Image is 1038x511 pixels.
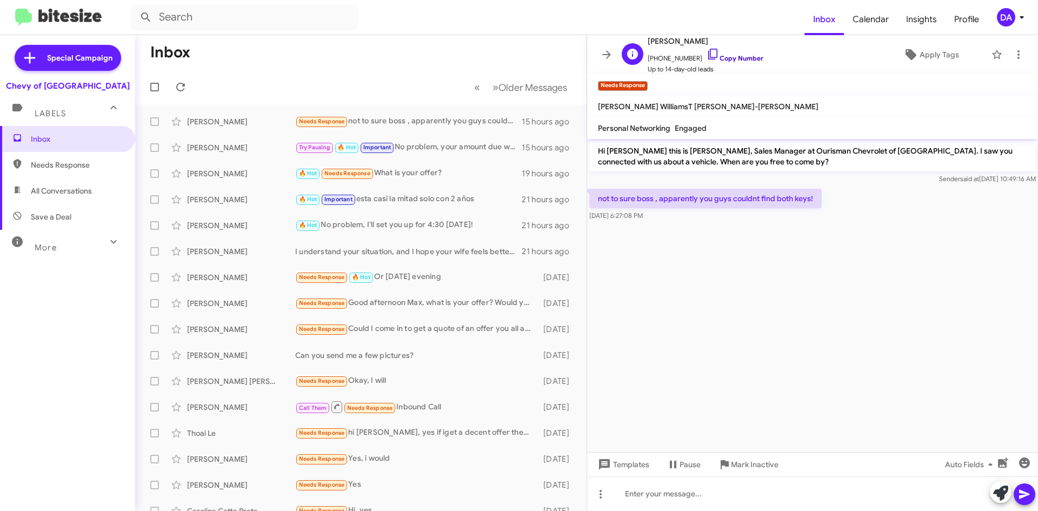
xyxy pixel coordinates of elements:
[6,81,130,91] div: Chevy of [GEOGRAPHIC_DATA]
[347,404,393,412] span: Needs Response
[187,402,295,413] div: [PERSON_NAME]
[486,76,574,98] button: Next
[522,116,578,127] div: 15 hours ago
[295,246,522,257] div: I understand your situation, and I hope your wife feels better soon. Unfortunately, I can't provi...
[295,115,522,128] div: not to sure boss , apparently you guys couldnt find both keys!
[589,211,643,220] span: [DATE] 6:27:08 PM
[538,272,578,283] div: [DATE]
[35,243,57,253] span: More
[589,141,1036,171] p: Hi [PERSON_NAME] this is [PERSON_NAME], Sales Manager at Ourisman Chevrolet of [GEOGRAPHIC_DATA]....
[468,76,574,98] nav: Page navigation example
[675,123,707,133] span: Engaged
[31,160,123,170] span: Needs Response
[187,246,295,257] div: [PERSON_NAME]
[299,118,345,125] span: Needs Response
[997,8,1015,26] div: DA
[538,298,578,309] div: [DATE]
[875,45,986,64] button: Apply Tags
[804,4,844,35] a: Inbox
[299,481,345,488] span: Needs Response
[31,185,92,196] span: All Conversations
[187,116,295,127] div: [PERSON_NAME]
[731,455,778,474] span: Mark Inactive
[187,480,295,490] div: [PERSON_NAME]
[47,52,112,63] span: Special Campaign
[187,272,295,283] div: [PERSON_NAME]
[187,454,295,464] div: [PERSON_NAME]
[522,142,578,153] div: 15 hours ago
[299,222,317,229] span: 🔥 Hot
[295,297,538,309] div: Good afternoon Max, what is your offer? Would you also help me with finding a used truck as a rep...
[295,453,538,465] div: Yes, i would
[187,350,295,361] div: [PERSON_NAME]
[187,376,295,387] div: [PERSON_NAME] [PERSON_NAME]
[295,167,522,180] div: What is your offer?
[707,54,763,62] a: Copy Number
[522,220,578,231] div: 21 hours ago
[945,455,997,474] span: Auto Fields
[31,134,123,144] span: Inbox
[299,404,327,412] span: Call Them
[946,4,988,35] a: Profile
[538,480,578,490] div: [DATE]
[295,375,538,387] div: Okay, I will
[187,324,295,335] div: [PERSON_NAME]
[295,400,538,414] div: Inbound Call
[589,189,822,208] p: not to sure boss , apparently you guys couldnt find both keys!
[363,144,391,151] span: Important
[187,142,295,153] div: [PERSON_NAME]
[493,81,498,94] span: »
[295,193,522,205] div: esta casi la mitad solo con 2 años
[936,455,1006,474] button: Auto Fields
[299,455,345,462] span: Needs Response
[468,76,487,98] button: Previous
[187,298,295,309] div: [PERSON_NAME]
[988,8,1026,26] button: DA
[187,220,295,231] div: [PERSON_NAME]
[538,454,578,464] div: [DATE]
[474,81,480,94] span: «
[844,4,897,35] span: Calendar
[658,455,709,474] button: Pause
[295,271,538,283] div: Or [DATE] evening
[299,196,317,203] span: 🔥 Hot
[598,81,648,91] small: Needs Response
[538,324,578,335] div: [DATE]
[150,44,190,61] h1: Inbox
[538,350,578,361] div: [DATE]
[187,168,295,179] div: [PERSON_NAME]
[538,402,578,413] div: [DATE]
[187,428,295,439] div: Thoai Le
[498,82,567,94] span: Older Messages
[709,455,787,474] button: Mark Inactive
[587,455,658,474] button: Templates
[598,102,819,111] span: [PERSON_NAME] WilliamsT [PERSON_NAME]-[PERSON_NAME]
[680,455,701,474] span: Pause
[538,376,578,387] div: [DATE]
[596,455,649,474] span: Templates
[295,479,538,491] div: Yes
[522,168,578,179] div: 19 hours ago
[324,196,352,203] span: Important
[648,35,763,48] span: [PERSON_NAME]
[939,175,1036,183] span: Sender [DATE] 10:49:16 AM
[897,4,946,35] span: Insights
[31,211,71,222] span: Save a Deal
[35,109,66,118] span: Labels
[920,45,959,64] span: Apply Tags
[299,170,317,177] span: 🔥 Hot
[299,274,345,281] span: Needs Response
[522,194,578,205] div: 21 hours ago
[295,323,538,335] div: Could I come in to get a quote of an offer you all are wiling to do
[538,428,578,439] div: [DATE]
[648,48,763,64] span: [PHONE_NUMBER]
[295,427,538,439] div: hi [PERSON_NAME], yes if iget a decent offer then you can have my x7
[131,4,358,30] input: Search
[648,64,763,75] span: Up to 14-day-old leads
[299,300,345,307] span: Needs Response
[299,326,345,333] span: Needs Response
[598,123,670,133] span: Personal Networking
[295,219,522,231] div: No problem, I'll set you up for 4:30 [DATE]!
